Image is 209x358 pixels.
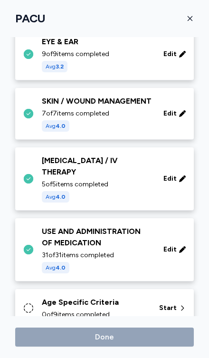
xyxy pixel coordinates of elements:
span: 5 of 5 items completed [42,180,108,189]
div: USE AND ADMINISTRATION OF MEDICATION [42,226,152,249]
div: USE AND ADMINISTRATION OF MEDICATION31of31items completedAvg4.0Edit [15,218,194,281]
span: 4.0 [56,264,66,271]
span: Edit [163,245,177,254]
span: 9 of 9 items completed [42,49,109,59]
span: 7 of 7 items completed [42,109,109,118]
span: Start [159,303,177,313]
h1: PACU [15,11,46,26]
span: 4.0 [56,123,66,129]
button: Done [15,328,194,347]
span: Edit [163,109,177,118]
div: SKIN / WOUND MANAGEMENT7of7items completedAvg4.0Edit [15,88,194,140]
span: Edit [163,174,177,184]
span: Edit [163,49,177,59]
span: 31 of 31 items completed [42,251,114,260]
div: SKIN / WOUND MANAGEMENT [42,96,152,107]
span: Avg [46,63,64,70]
span: 3.2 [56,63,64,70]
div: Age Specific Criteria [42,297,148,308]
span: Avg [46,264,66,271]
span: 0 of 9 items completed [42,310,110,319]
div: [MEDICAL_DATA] / IV THERAPY5of5items completedAvg4.0Edit [15,147,194,211]
div: [MEDICAL_DATA] / IV THERAPY [42,155,152,178]
div: Age Specific Criteria0of9items completedStart [15,289,194,328]
span: Done [95,331,114,343]
span: Avg [46,194,66,200]
div: EYE & EAR9of9items completedAvg3.2Edit [15,29,194,80]
div: EYE & EAR [42,36,152,48]
span: Avg [46,123,66,129]
span: 4.0 [56,194,66,200]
